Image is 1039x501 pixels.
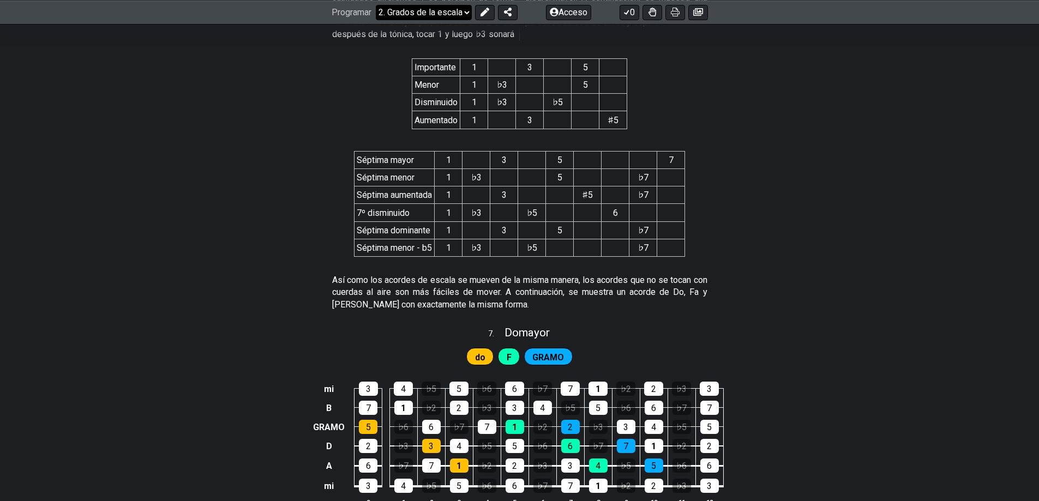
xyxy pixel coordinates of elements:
[582,190,593,200] font: ♯5
[376,4,472,20] select: Programar
[366,403,371,413] font: 7
[502,154,507,165] font: 3
[357,154,414,165] font: Séptima mayor
[415,62,456,72] font: Importante
[537,384,548,394] font: ♭7
[482,461,492,471] font: ♭2
[621,403,631,413] font: ♭6
[676,461,687,471] font: ♭6
[446,172,451,183] font: 1
[357,172,415,183] font: Séptima menor
[426,403,436,413] font: ♭2
[565,403,575,413] font: ♭5
[457,481,461,491] font: 5
[537,441,548,451] font: ♭6
[482,441,492,451] font: ♭5
[446,190,451,200] font: 1
[676,422,687,432] font: ♭5
[676,384,687,394] font: ♭3
[415,114,458,125] font: Aumentado
[357,190,432,200] font: Séptima aumentada
[512,422,517,432] font: 1
[472,62,477,72] font: 1
[398,461,409,471] font: ♭7
[546,4,591,20] button: Acceso
[537,461,548,471] font: ♭3
[357,243,432,253] font: Séptima menor - b5
[527,243,537,253] font: ♭5
[497,97,507,107] font: ♭3
[502,190,507,200] font: 3
[651,441,656,451] font: 1
[568,422,573,432] font: 2
[313,422,345,432] font: GRAMO
[401,481,406,491] font: 4
[558,7,587,17] font: Acceso
[527,62,532,72] font: 3
[651,403,656,413] font: 6
[621,384,631,394] font: ♭2
[707,461,712,471] font: 6
[475,4,495,20] button: Editar ajuste preestablecido
[502,225,507,235] font: 3
[676,481,687,491] font: ♭3
[471,207,482,218] font: ♭3
[512,403,517,413] font: 3
[401,384,406,394] font: 4
[651,384,656,394] font: 2
[707,403,712,413] font: 7
[426,481,436,491] font: ♭5
[532,349,564,365] span: Primero habilite el modo de edición completa para editar
[512,384,517,394] font: 6
[557,172,562,183] font: 5
[471,243,482,253] font: ♭3
[454,422,464,432] font: ♭7
[557,225,562,235] font: 5
[475,349,485,365] span: Primero habilite el modo de edición completa para editar
[326,403,332,413] font: B
[638,172,648,183] font: ♭7
[623,441,628,451] font: 7
[642,4,662,20] button: Activar o desactivar la destreza para todos los kits de trastes
[512,481,517,491] font: 6
[621,461,631,471] font: ♭5
[366,422,371,432] font: 5
[552,97,563,107] font: ♭5
[472,80,477,90] font: 1
[415,97,458,107] font: Disminuido
[493,329,494,339] font: .
[326,442,332,452] font: D
[537,422,548,432] font: ♭2
[621,481,631,491] font: ♭2
[568,481,573,491] font: 7
[596,481,600,491] font: 1
[527,207,537,218] font: ♭5
[651,422,656,432] font: 4
[457,384,461,394] font: 5
[669,154,674,165] font: 7
[472,97,477,107] font: 1
[583,80,588,90] font: 5
[596,384,600,394] font: 1
[482,481,492,491] font: ♭6
[366,461,371,471] font: 6
[457,461,461,471] font: 1
[507,349,512,365] span: Primero habilite el modo de edición completa para editar
[457,403,461,413] font: 2
[498,4,518,20] button: Compartir ajuste preestablecido
[596,461,600,471] font: 4
[557,154,562,165] font: 5
[357,207,410,218] font: 7º disminuido
[457,441,461,451] font: 4
[568,441,573,451] font: 6
[446,154,451,165] font: 1
[398,422,409,432] font: ♭6
[540,403,545,413] font: 4
[472,114,477,125] font: 1
[446,225,451,235] font: 1
[593,441,603,451] font: ♭7
[638,225,648,235] font: ♭7
[620,4,639,20] button: 0
[608,114,618,125] font: ♯5
[537,481,548,491] font: ♭7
